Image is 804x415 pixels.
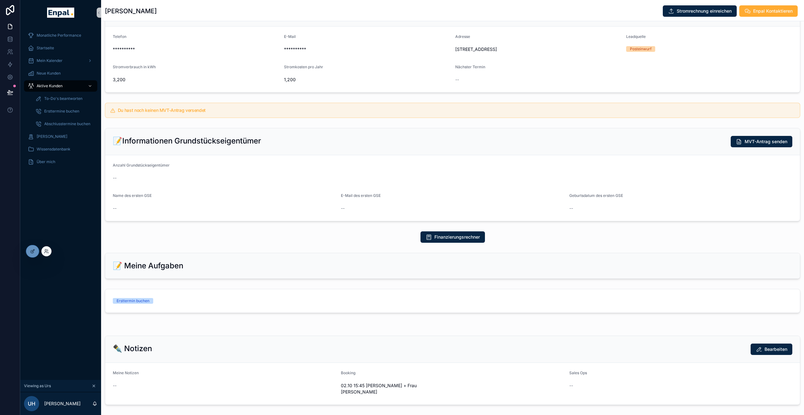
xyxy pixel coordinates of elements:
[37,33,81,38] span: Monatliche Performance
[434,234,480,240] span: Finanzierungsrechner
[24,42,97,54] a: Startseite
[32,118,97,130] a: Abschlusstermine buchen
[765,346,787,352] span: Bearbeiten
[24,131,97,142] a: [PERSON_NAME]
[113,382,117,389] span: --
[113,261,183,271] h2: 📝 Meine Aufgaben
[44,400,81,407] p: [PERSON_NAME]
[113,344,152,354] h2: ✒️ Notizen
[745,138,787,145] span: MVT-Antrag senden
[37,159,55,164] span: Über mich
[44,109,79,114] span: Ersttermine buchen
[44,121,90,126] span: Abschlusstermine buchen
[113,175,117,181] span: --
[105,289,800,313] a: Ersttermin buchen
[113,34,126,39] span: Telefon
[569,205,573,211] span: --
[37,46,54,51] span: Startseite
[569,193,623,198] span: Geburtsdatum des ersten GSE
[37,58,63,63] span: Mein Kalender
[24,30,97,41] a: Monatliche Performance
[113,136,261,146] h2: 📝Informationen Grundstückseigentümer
[341,193,381,198] span: E-Mail des ersten GSE
[455,76,459,83] span: --
[118,108,795,113] h5: Du hast noch keinen MVT-Antrag versendet
[753,8,793,14] span: Enpal Kontaktieren
[47,8,74,18] img: App logo
[626,34,646,39] span: Leadquelle
[739,5,798,17] button: Enpal Kontaktieren
[341,382,564,395] span: 02.10 15:45 [PERSON_NAME] + Frau [PERSON_NAME]
[284,34,296,39] span: E-Mail
[32,106,97,117] a: Ersttermine buchen
[37,83,63,88] span: Aktive Kunden
[284,64,323,69] span: Stromkosten pro Jahr
[663,5,737,17] button: Stromrechnung einreichen
[24,68,97,79] a: Neue Kunden
[113,205,117,211] span: --
[284,76,450,83] span: 1,200
[569,370,587,375] span: Sales Ops
[28,400,35,407] span: UH
[630,46,651,52] div: Posteinwurf
[113,370,139,375] span: Meine Notizen
[420,231,485,243] button: Finanzierungsrechner
[24,156,97,168] a: Über mich
[24,383,51,388] span: Viewing as Urs
[37,147,70,152] span: Wissensdatenbank
[341,205,345,211] span: --
[751,344,792,355] button: Bearbeiten
[32,93,97,104] a: To-Do's beantworten
[24,143,97,155] a: Wissensdatenbank
[37,134,67,139] span: [PERSON_NAME]
[569,382,573,389] span: --
[44,96,82,101] span: To-Do's beantworten
[341,370,355,375] span: Booking
[677,8,732,14] span: Stromrechnung einreichen
[20,25,101,176] div: scrollable content
[113,193,152,198] span: Name des ersten GSE
[113,76,279,83] span: 3,200
[117,298,149,304] div: Ersttermin buchen
[24,80,97,92] a: Aktive Kunden
[731,136,792,147] button: MVT-Antrag senden
[455,34,470,39] span: Adresse
[113,64,156,69] span: Stromverbrauch in kWh
[113,163,170,168] span: Anzahl Grundstückseigentümer
[455,46,621,52] span: [STREET_ADDRESS]
[24,55,97,66] a: Mein Kalender
[105,7,157,15] h1: [PERSON_NAME]
[455,64,485,69] span: Nächster Termin
[37,71,61,76] span: Neue Kunden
